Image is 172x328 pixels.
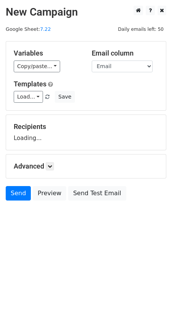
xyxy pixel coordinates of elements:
[115,26,166,32] a: Daily emails left: 50
[14,49,80,57] h5: Variables
[68,186,126,201] a: Send Test Email
[6,26,51,32] small: Google Sheet:
[92,49,158,57] h5: Email column
[14,61,60,72] a: Copy/paste...
[14,123,158,131] h5: Recipients
[55,91,75,103] button: Save
[14,80,46,88] a: Templates
[6,186,31,201] a: Send
[14,162,158,170] h5: Advanced
[40,26,51,32] a: 7.22
[6,6,166,19] h2: New Campaign
[33,186,66,201] a: Preview
[14,91,43,103] a: Load...
[14,123,158,142] div: Loading...
[115,25,166,33] span: Daily emails left: 50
